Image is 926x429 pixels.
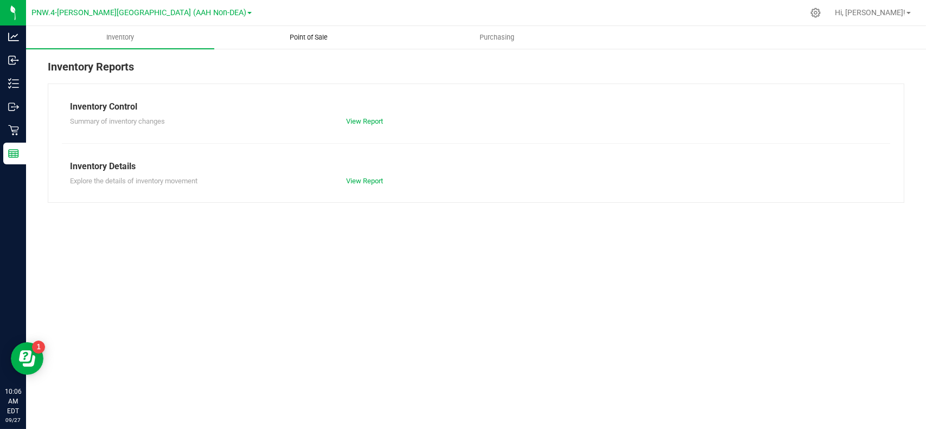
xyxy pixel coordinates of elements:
[346,117,383,125] a: View Report
[835,8,905,17] span: Hi, [PERSON_NAME]!
[92,33,149,42] span: Inventory
[214,26,403,49] a: Point of Sale
[70,160,882,173] div: Inventory Details
[70,177,197,185] span: Explore the details of inventory movement
[70,117,165,125] span: Summary of inventory changes
[346,177,383,185] a: View Report
[403,26,591,49] a: Purchasing
[8,78,19,89] inline-svg: Inventory
[809,8,822,18] div: Manage settings
[31,8,246,17] span: PNW.4-[PERSON_NAME][GEOGRAPHIC_DATA] (AAH Non-DEA)
[48,59,904,84] div: Inventory Reports
[465,33,529,42] span: Purchasing
[5,387,21,416] p: 10:06 AM EDT
[5,416,21,424] p: 09/27
[275,33,342,42] span: Point of Sale
[8,31,19,42] inline-svg: Analytics
[8,148,19,159] inline-svg: Reports
[8,55,19,66] inline-svg: Inbound
[8,125,19,136] inline-svg: Retail
[32,341,45,354] iframe: Resource center unread badge
[70,100,882,113] div: Inventory Control
[26,26,214,49] a: Inventory
[11,342,43,375] iframe: Resource center
[8,101,19,112] inline-svg: Outbound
